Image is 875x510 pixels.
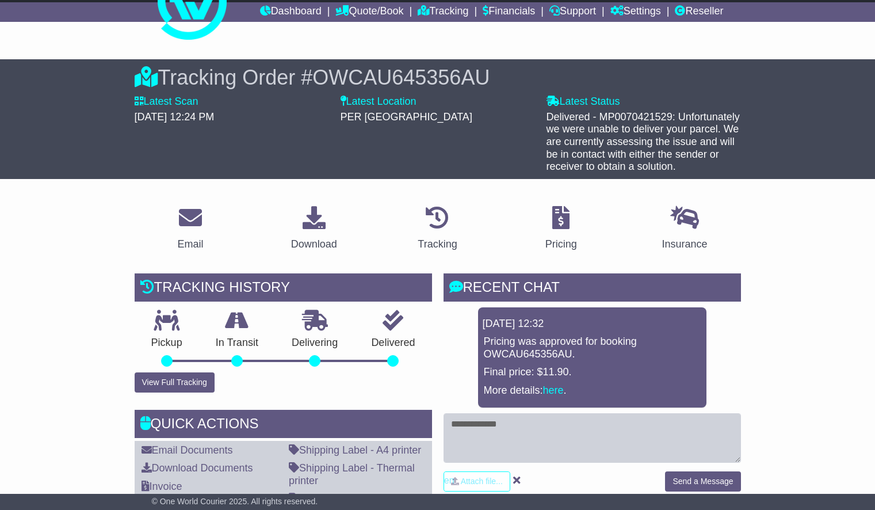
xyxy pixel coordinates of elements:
[170,202,211,256] a: Email
[545,237,577,252] div: Pricing
[410,202,464,256] a: Tracking
[312,66,490,89] span: OWCAU645356AU
[260,2,322,22] a: Dashboard
[135,96,198,108] label: Latest Scan
[289,462,415,486] a: Shipping Label - Thermal printer
[135,111,215,123] span: [DATE] 12:24 PM
[543,385,564,396] a: here
[354,337,431,349] p: Delivered
[610,2,661,22] a: Settings
[483,318,702,330] div: [DATE] 12:32
[483,2,535,22] a: Financials
[335,2,403,22] a: Quote/Book
[291,237,337,252] div: Download
[177,237,203,252] div: Email
[484,366,701,379] p: Final price: $11.90.
[418,2,468,22] a: Tracking
[547,111,740,172] span: Delivered - MP0070421529: Unfortunately we were unable to deliver your parcel. We are currently a...
[418,237,457,252] div: Tracking
[142,462,253,474] a: Download Documents
[142,444,233,456] a: Email Documents
[675,2,723,22] a: Reseller
[135,65,741,90] div: Tracking Order #
[135,273,432,305] div: Tracking history
[341,96,417,108] label: Latest Location
[152,497,318,506] span: © One World Courier 2025. All rights reserved.
[662,237,708,252] div: Insurance
[135,372,215,393] button: View Full Tracking
[199,337,275,349] p: In Transit
[284,202,345,256] a: Download
[484,385,701,397] p: More details: .
[444,273,741,305] div: RECENT CHAT
[142,481,182,492] a: Invoice
[538,202,584,256] a: Pricing
[655,202,715,256] a: Insurance
[289,444,421,456] a: Shipping Label - A4 printer
[341,111,472,123] span: PER [GEOGRAPHIC_DATA]
[289,493,401,504] a: Original Address Label
[665,471,740,492] button: Send a Message
[135,337,199,349] p: Pickup
[275,337,354,349] p: Delivering
[549,2,596,22] a: Support
[135,410,432,441] div: Quick Actions
[547,96,620,108] label: Latest Status
[484,336,701,360] p: Pricing was approved for booking OWCAU645356AU.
